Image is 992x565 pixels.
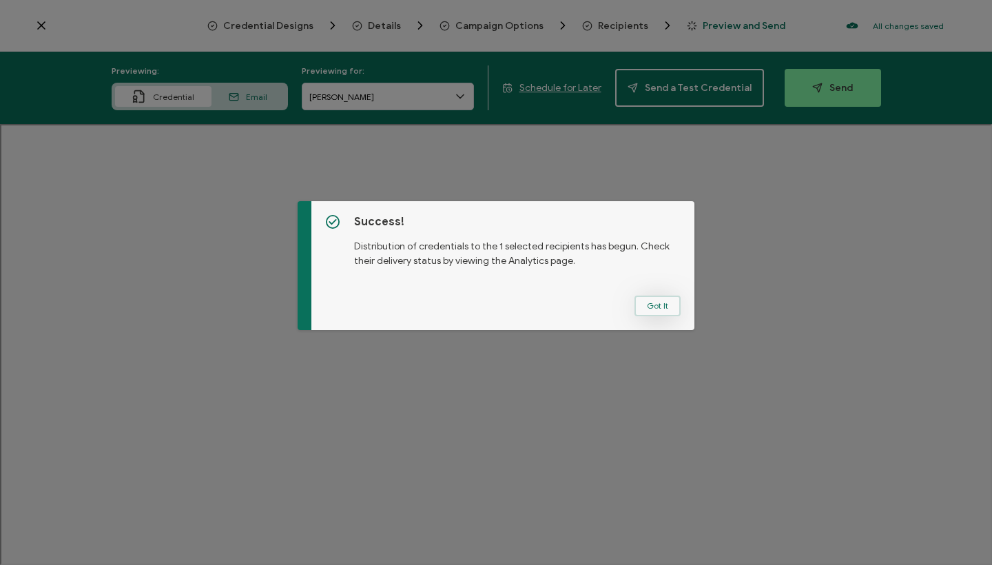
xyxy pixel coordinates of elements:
[354,215,681,229] h5: Success!
[923,499,992,565] iframe: Chat Widget
[298,201,694,330] div: dialog
[634,296,681,316] button: Got It
[354,229,681,268] p: Distribution of credentials to the 1 selected recipients has begun. Check their delivery status b...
